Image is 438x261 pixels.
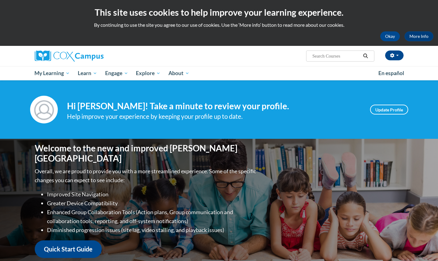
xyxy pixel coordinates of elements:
li: Diminished progression issues (site lag, video stalling, and playback issues) [47,226,258,235]
p: Overall, we are proud to provide you with a more streamlined experience. Some of the specific cha... [35,167,258,185]
a: Quick Start Guide [35,240,102,258]
a: About [164,66,193,80]
iframe: Button to launch messaging window [413,236,433,256]
span: My Learning [34,70,70,77]
div: Main menu [26,66,413,80]
img: Cox Campus [35,50,104,62]
span: About [168,70,189,77]
span: Engage [105,70,128,77]
input: Search Courses [312,52,361,60]
li: Greater Device Compatibility [47,199,258,208]
a: En español [374,67,408,80]
a: My Learning [31,66,74,80]
div: Help improve your experience by keeping your profile up to date. [67,111,361,122]
li: Enhanced Group Collaboration Tools (Action plans, Group communication and collaboration tools, re... [47,208,258,226]
li: Improved Site Navigation [47,190,258,199]
a: Explore [132,66,164,80]
h2: This site uses cookies to help improve your learning experience. [5,6,433,18]
button: Okay [380,31,400,41]
a: Cox Campus [35,50,152,62]
button: Search [361,52,370,60]
span: Learn [78,70,97,77]
h1: Welcome to the new and improved [PERSON_NAME][GEOGRAPHIC_DATA] [35,143,258,164]
a: Update Profile [370,105,408,114]
a: Engage [101,66,132,80]
a: More Info [404,31,433,41]
a: Learn [74,66,101,80]
p: By continuing to use the site you agree to our use of cookies. Use the ‘More info’ button to read... [5,22,433,28]
button: Account Settings [385,50,404,60]
h4: Hi [PERSON_NAME]! Take a minute to review your profile. [67,101,361,111]
span: Explore [136,70,160,77]
img: Profile Image [30,96,58,123]
span: En español [378,70,404,76]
